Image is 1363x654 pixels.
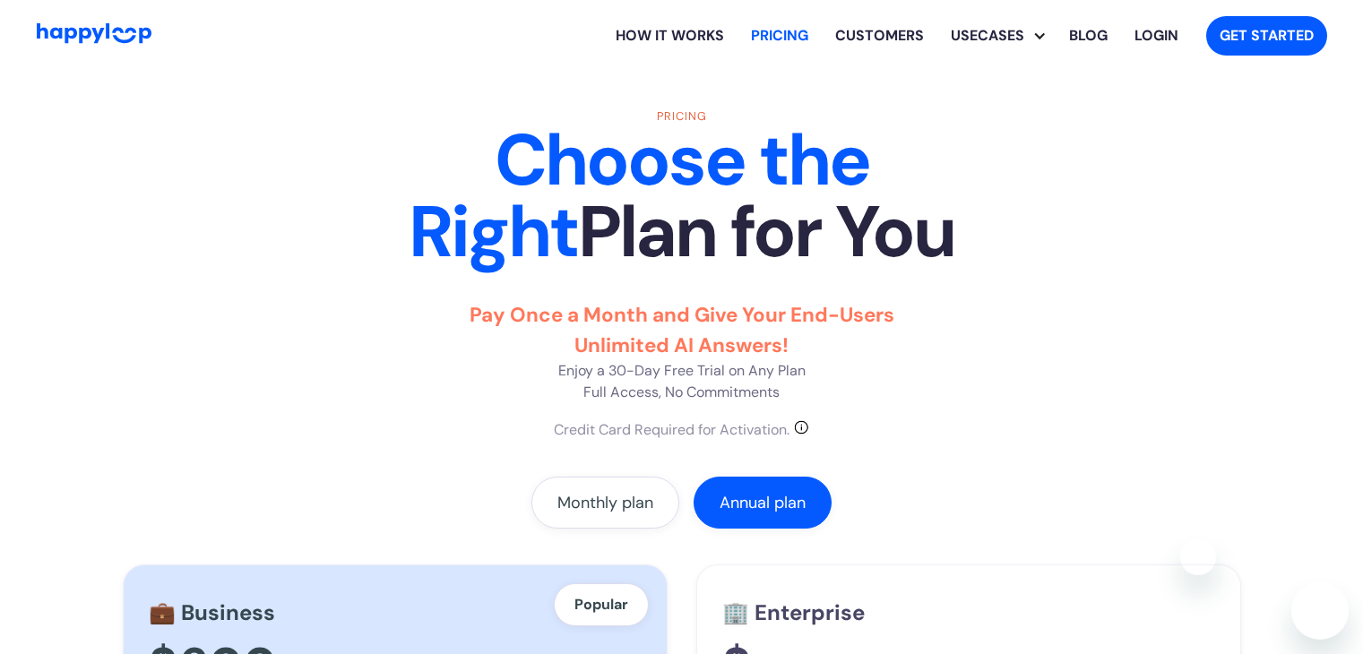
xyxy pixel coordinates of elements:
a: Log in to your HappyLoop account [1121,7,1192,65]
strong: 💼 Business [149,598,275,626]
a: Learn how HappyLoop works [602,7,738,65]
strong: Plan for You [578,185,954,279]
div: Usecases [951,7,1056,65]
div: Pricing [368,108,996,125]
strong: Pay Once a Month and Give Your End-Users Unlimited AI Answers! [470,302,894,358]
div: Explore HappyLoop use cases [937,7,1056,65]
p: Enjoy a 30-Day Free Trial on Any Plan Full Access, No Commitments [436,300,928,403]
div: Credit Card Required for Activation. [554,419,789,441]
a: Get started with HappyLoop [1206,16,1327,56]
a: Visit the HappyLoop blog for insights [1056,7,1121,65]
a: View HappyLoop pricing plans [738,7,822,65]
iframe: Button to launch messaging window [1291,582,1349,640]
strong: 🏢 Enterprise [722,598,865,626]
div: Usecases [937,25,1038,47]
a: Learn how HappyLoop works [822,7,937,65]
div: Monthly plan [557,494,653,512]
a: Go to Home Page [37,23,151,48]
div: Popular [554,583,649,626]
iframe: Close message [1180,539,1216,575]
div: Annual plan [720,494,806,512]
img: HappyLoop Logo [37,23,151,44]
strong: Choose the Right [409,114,869,279]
